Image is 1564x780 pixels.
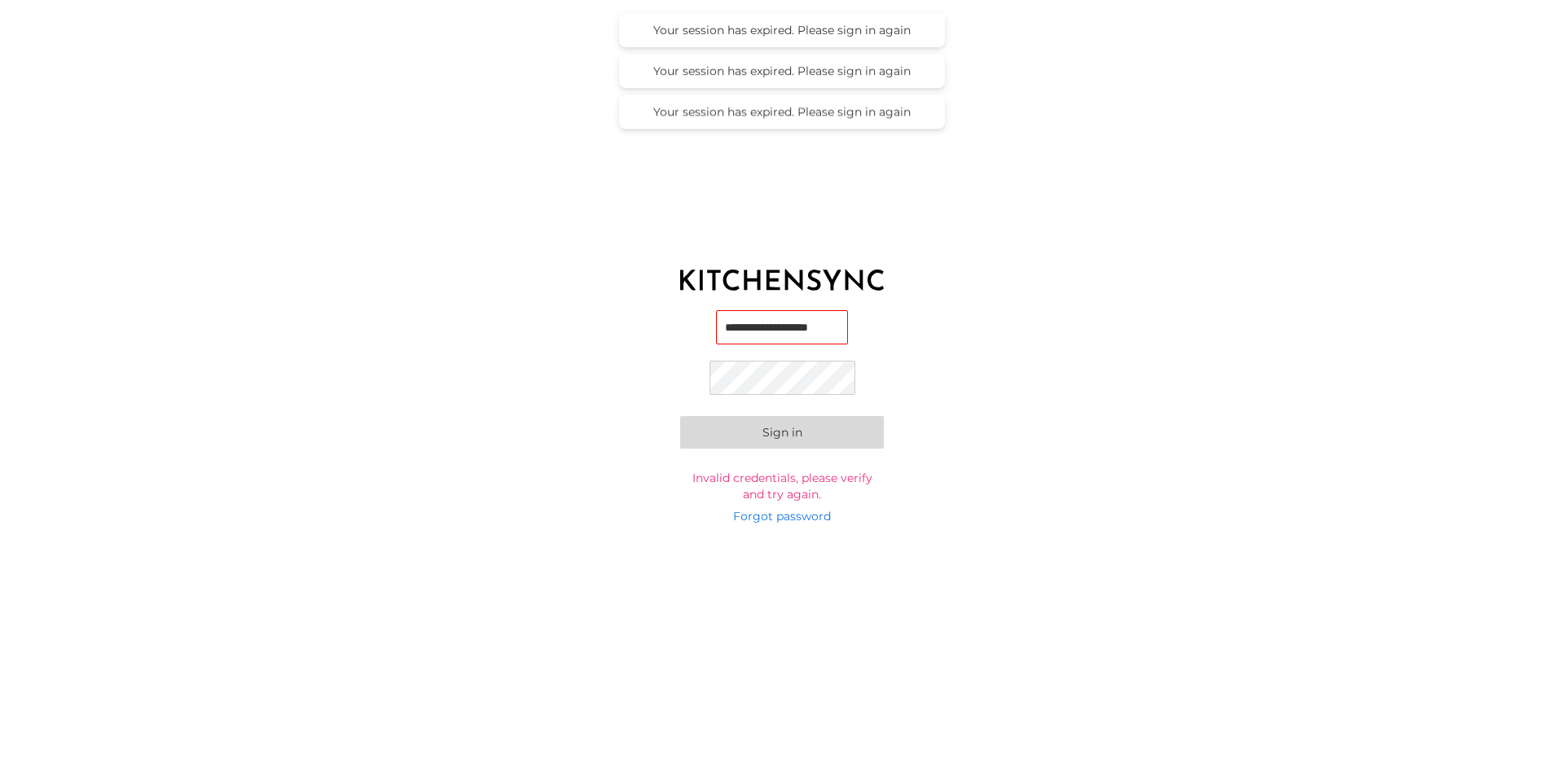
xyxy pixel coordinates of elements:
[635,23,929,37] div: Your session has expired. Please sign in again
[680,416,884,449] button: Sign in
[733,508,831,524] a: Forgot password
[680,470,884,502] label: Invalid credentials, please verify and try again.
[635,104,929,119] div: Your session has expired. Please sign in again
[635,64,929,78] div: Your session has expired. Please sign in again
